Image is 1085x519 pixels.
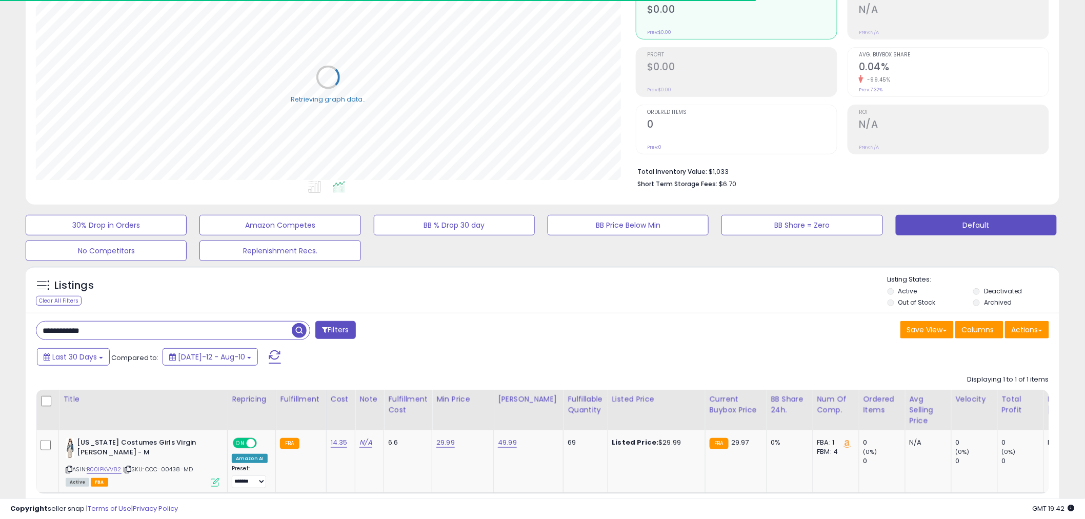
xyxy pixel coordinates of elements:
div: Preset: [232,465,268,488]
div: Total Profit [1002,394,1039,415]
p: Listing States: [888,275,1059,285]
button: Amazon Competes [199,215,360,235]
h2: $0.00 [647,61,837,75]
li: $1,033 [637,165,1041,177]
h2: 0.04% [859,61,1049,75]
a: Terms of Use [88,504,131,513]
small: Prev: $0.00 [647,29,671,35]
h5: Listings [54,278,94,293]
h2: 0 [647,118,837,132]
span: OFF [255,439,272,448]
small: -99.45% [863,76,891,84]
span: ROI [859,110,1049,115]
div: FBM: 4 [817,447,851,456]
span: 29.97 [731,437,749,447]
b: Total Inventory Value: [637,167,707,176]
span: Last 30 Days [52,352,97,362]
button: 30% Drop in Orders [26,215,187,235]
span: ON [234,439,247,448]
div: Avg Selling Price [910,394,947,426]
a: B00IPKVV82 [87,465,122,474]
a: N/A [359,437,372,448]
div: BB Share 24h. [771,394,809,415]
div: Current Buybox Price [710,394,762,415]
button: BB Price Below Min [548,215,709,235]
b: [US_STATE] Costumes Girls Virgin [PERSON_NAME] - M [77,438,202,460]
div: N/A [910,438,943,447]
div: Note [359,394,379,405]
div: $29.99 [612,438,697,447]
h2: N/A [859,4,1049,17]
span: Compared to: [111,353,158,363]
div: Fulfillable Quantity [568,394,603,415]
span: 2025-09-10 19:42 GMT [1033,504,1075,513]
small: (0%) [863,448,878,456]
span: [DATE]-12 - Aug-10 [178,352,245,362]
button: Columns [955,321,1003,338]
label: Archived [984,298,1012,307]
h2: N/A [859,118,1049,132]
div: Clear All Filters [36,296,82,306]
span: $6.70 [719,179,736,189]
small: FBA [710,438,729,449]
h2: $0.00 [647,4,837,17]
div: Fulfillment Cost [388,394,428,415]
div: 0 [956,456,997,466]
div: 0 [863,456,905,466]
span: Avg. Buybox Share [859,52,1049,58]
button: Replenishment Recs. [199,241,360,261]
div: Listed Price [612,394,701,405]
div: seller snap | | [10,504,178,514]
button: [DATE]-12 - Aug-10 [163,348,258,366]
button: BB % Drop 30 day [374,215,535,235]
div: 6.6 [388,438,424,447]
button: Actions [1005,321,1049,338]
div: Velocity [956,394,993,405]
a: Privacy Policy [133,504,178,513]
span: Profit [647,52,837,58]
small: Prev: N/A [859,29,879,35]
button: Save View [900,321,954,338]
div: [PERSON_NAME] [498,394,559,405]
div: Repricing [232,394,271,405]
b: Listed Price: [612,437,659,447]
span: Ordered Items [647,110,837,115]
small: Prev: $0.00 [647,87,671,93]
span: FBA [91,478,108,487]
div: Cost [331,394,351,405]
small: Prev: N/A [859,144,879,150]
div: Retrieving graph data.. [291,95,366,104]
button: No Competitors [26,241,187,261]
small: (0%) [1002,448,1016,456]
span: Columns [962,325,994,335]
label: Active [898,287,917,295]
a: 29.99 [436,437,455,448]
label: Out of Stock [898,298,936,307]
a: 49.99 [498,437,517,448]
button: Default [896,215,1057,235]
span: All listings currently available for purchase on Amazon [66,478,89,487]
div: 0 [956,438,997,447]
small: (0%) [956,448,970,456]
div: ASIN: [66,438,219,486]
div: Ordered Items [863,394,901,415]
b: Short Term Storage Fees: [637,179,717,188]
div: Title [63,394,223,405]
div: FBA: 1 [817,438,851,447]
div: Amazon AI [232,454,268,463]
span: | SKU: CCC-00438-MD [123,465,193,473]
div: 0 [1002,438,1043,447]
label: Deactivated [984,287,1022,295]
div: 0 [863,438,905,447]
div: Fulfillment [280,394,322,405]
div: 0 [1002,456,1043,466]
div: Num of Comp. [817,394,855,415]
a: 14.35 [331,437,348,448]
div: 0% [771,438,805,447]
button: Last 30 Days [37,348,110,366]
small: FBA [280,438,299,449]
strong: Copyright [10,504,48,513]
div: Min Price [436,394,489,405]
button: BB Share = Zero [721,215,882,235]
small: Prev: 7.32% [859,87,882,93]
